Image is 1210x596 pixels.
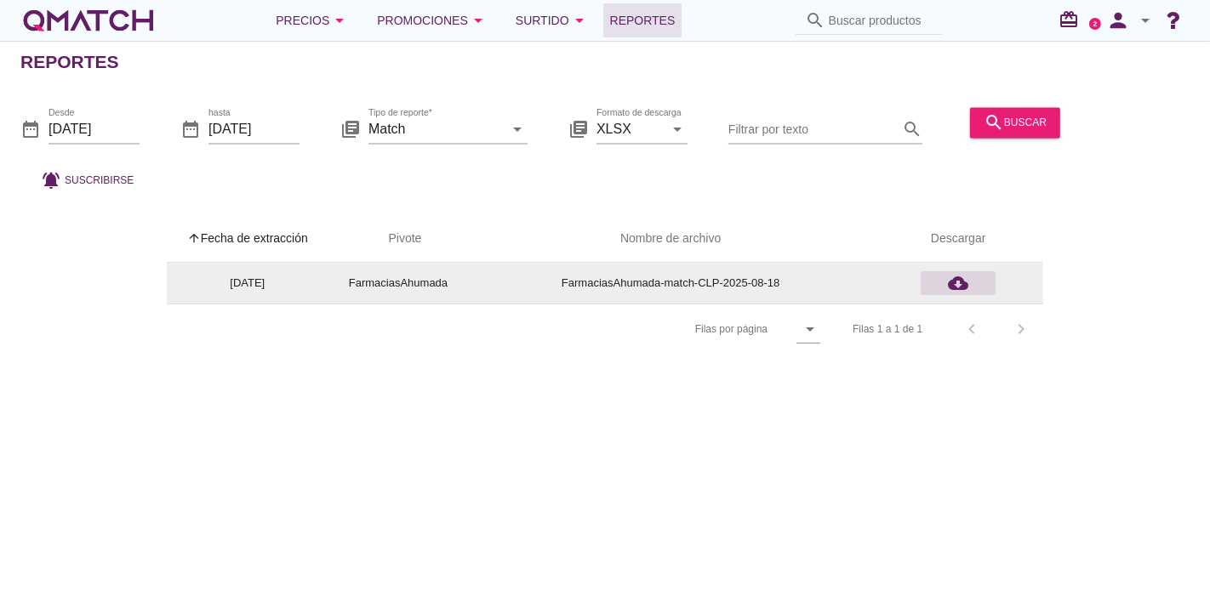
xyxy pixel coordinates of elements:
[610,10,676,31] span: Reportes
[829,7,933,34] input: Buscar productos
[502,3,603,37] button: Surtido
[180,119,201,139] i: date_range
[208,116,300,143] input: hasta
[20,119,41,139] i: date_range
[1093,20,1098,27] text: 2
[328,263,468,304] td: FarmaciasAhumada
[596,116,664,143] input: Formato de descarga
[525,304,820,354] div: Filas por página
[340,119,361,139] i: library_books
[1101,9,1135,32] i: person
[65,173,134,188] span: Suscribirse
[276,10,350,31] div: Precios
[853,321,922,337] div: Filas 1 a 1 de 1
[27,165,147,196] button: Suscribirse
[329,10,350,31] i: arrow_drop_down
[468,263,873,304] td: FarmaciasAhumada-match-CLP-2025-08-18
[468,215,873,263] th: Nombre de archivo: Not sorted.
[41,170,65,190] i: notifications_active
[368,116,504,143] input: Tipo de reporte*
[167,215,328,263] th: Fecha de extracción: Sorted ascending. Activate to sort descending.
[328,215,468,263] th: Pivote: Not sorted. Activate to sort ascending.
[805,10,825,31] i: search
[873,215,1043,263] th: Descargar: Not sorted.
[970,107,1060,138] button: buscar
[800,319,820,339] i: arrow_drop_down
[728,116,899,143] input: Filtrar por texto
[667,119,688,139] i: arrow_drop_down
[902,119,922,139] i: search
[468,10,488,31] i: arrow_drop_down
[984,112,1047,133] div: buscar
[49,116,140,143] input: Desde
[377,10,488,31] div: Promociones
[603,3,682,37] a: Reportes
[568,119,589,139] i: library_books
[20,48,119,76] h2: Reportes
[1135,10,1156,31] i: arrow_drop_down
[569,10,590,31] i: arrow_drop_down
[20,3,157,37] a: white-qmatch-logo
[363,3,502,37] button: Promociones
[1089,18,1101,30] a: 2
[984,112,1004,133] i: search
[948,273,968,293] i: cloud_download
[187,231,201,245] i: arrow_upward
[507,119,528,139] i: arrow_drop_down
[167,263,328,304] td: [DATE]
[516,10,590,31] div: Surtido
[262,3,363,37] button: Precios
[1059,9,1086,30] i: redeem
